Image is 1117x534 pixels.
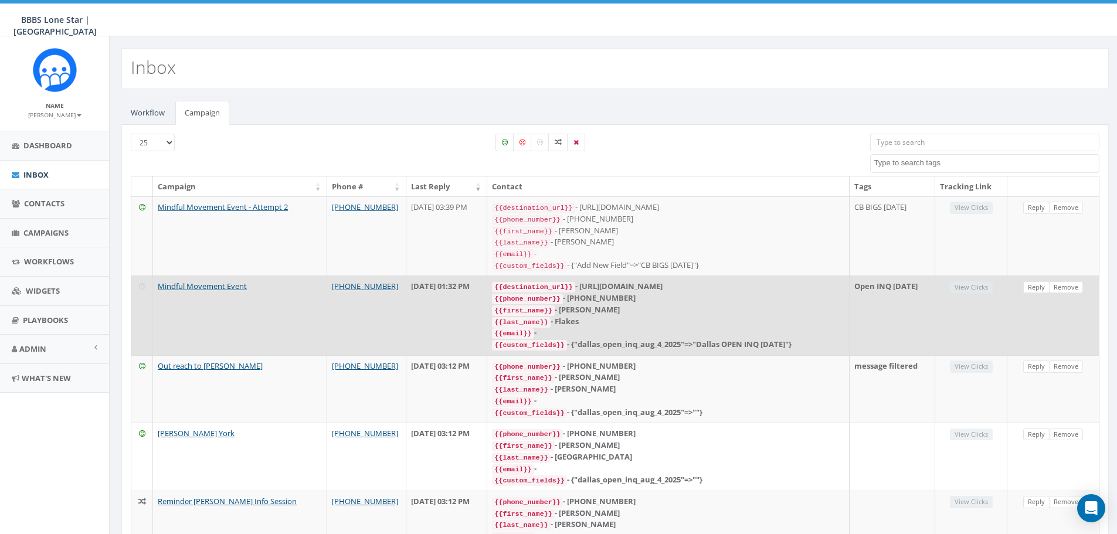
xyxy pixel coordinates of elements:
[23,140,72,151] span: Dashboard
[850,355,935,423] td: message filtered
[1049,202,1083,214] a: Remove
[492,339,844,351] div: - {"dallas_open_inq_aug_4_2025"=>"Dallas OPEN INQ [DATE]"}
[332,202,398,212] a: [PHONE_NUMBER]
[332,496,398,506] a: [PHONE_NUMBER]
[492,520,550,530] code: {{last_name}}
[492,292,844,304] div: - [PHONE_NUMBER]
[492,475,566,486] code: {{custom_fields}}
[158,428,235,438] a: [PERSON_NAME] York
[548,134,568,151] label: Mixed
[492,226,554,237] code: {{first_name}}
[492,281,844,292] div: - [URL][DOMAIN_NAME]
[26,285,60,296] span: Widgets
[13,14,97,37] span: BBBS Lone Star | [GEOGRAPHIC_DATA]
[492,453,550,463] code: {{last_name}}
[23,169,49,180] span: Inbox
[850,275,935,355] td: Open INQ [DATE]
[492,360,844,372] div: - [PHONE_NUMBER]
[19,343,46,354] span: Admin
[492,294,562,304] code: {{phone_number}}
[850,176,935,197] th: Tags
[492,440,844,451] div: - [PERSON_NAME]
[492,225,844,237] div: - [PERSON_NAME]
[22,373,71,383] span: What's New
[1049,428,1083,441] a: Remove
[492,395,844,407] div: -
[492,509,554,519] code: {{first_name}}
[28,111,82,119] small: [PERSON_NAME]
[492,282,575,292] code: {{destination_url}}
[46,101,64,110] small: Name
[492,261,566,271] code: {{custom_fields}}
[1023,496,1050,508] a: Reply
[153,176,327,197] th: Campaign: activate to sort column ascending
[492,385,550,395] code: {{last_name}}
[487,176,849,197] th: Contact
[492,260,844,271] div: - {"Add New Field"=>"CB BIGS [DATE]"}
[935,176,1007,197] th: Tracking Link
[492,508,844,519] div: - [PERSON_NAME]
[406,196,487,275] td: [DATE] 03:39 PM
[1049,360,1083,373] a: Remove
[492,396,534,407] code: {{email}}
[1023,281,1050,294] a: Reply
[492,317,550,328] code: {{last_name}}
[327,176,406,197] th: Phone #: activate to sort column ascending
[492,451,844,463] div: - [GEOGRAPHIC_DATA]
[1023,202,1050,214] a: Reply
[406,423,487,491] td: [DATE] 03:12 PM
[492,463,844,475] div: -
[567,134,585,151] label: Removed
[332,281,398,291] a: [PHONE_NUMBER]
[23,315,68,325] span: Playbooks
[874,158,1099,168] textarea: Search
[492,362,562,372] code: {{phone_number}}
[492,248,844,260] div: -
[492,497,562,508] code: {{phone_number}}
[492,383,844,395] div: - [PERSON_NAME]
[850,196,935,275] td: CB BIGS [DATE]
[492,236,844,248] div: - [PERSON_NAME]
[870,134,1099,151] input: Type to search
[158,360,263,371] a: Out reach to [PERSON_NAME]
[492,464,534,475] code: {{email}}
[492,373,554,383] code: {{first_name}}
[158,496,297,506] a: Reminder [PERSON_NAME] Info Session
[1049,496,1083,508] a: Remove
[531,134,549,151] label: Neutral
[121,101,174,125] a: Workflow
[131,57,176,77] h2: Inbox
[492,340,566,351] code: {{custom_fields}}
[492,304,844,316] div: - [PERSON_NAME]
[1023,428,1050,441] a: Reply
[1077,494,1105,522] div: Open Intercom Messenger
[492,237,550,248] code: {{last_name}}
[492,215,562,225] code: {{phone_number}}
[492,429,562,440] code: {{phone_number}}
[332,428,398,438] a: [PHONE_NUMBER]
[495,134,514,151] label: Positive
[492,408,566,419] code: {{custom_fields}}
[492,305,554,316] code: {{first_name}}
[513,134,532,151] label: Negative
[332,360,398,371] a: [PHONE_NUMBER]
[492,316,844,328] div: - Flakes
[28,109,82,120] a: [PERSON_NAME]
[492,407,844,419] div: - {"dallas_open_inq_aug_4_2025"=>""}
[406,355,487,423] td: [DATE] 03:12 PM
[406,275,487,355] td: [DATE] 01:32 PM
[24,198,64,209] span: Contacts
[492,203,575,213] code: {{destination_url}}
[492,202,844,213] div: - [URL][DOMAIN_NAME]
[492,428,844,440] div: - [PHONE_NUMBER]
[492,213,844,225] div: - [PHONE_NUMBER]
[175,101,229,125] a: Campaign
[492,249,534,260] code: {{email}}
[24,256,74,267] span: Workflows
[492,496,844,508] div: - [PHONE_NUMBER]
[23,227,69,238] span: Campaigns
[492,519,844,530] div: - [PERSON_NAME]
[158,202,288,212] a: Mindful Movement Event - Attempt 2
[1023,360,1050,373] a: Reply
[492,474,844,486] div: - {"dallas_open_inq_aug_4_2025"=>""}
